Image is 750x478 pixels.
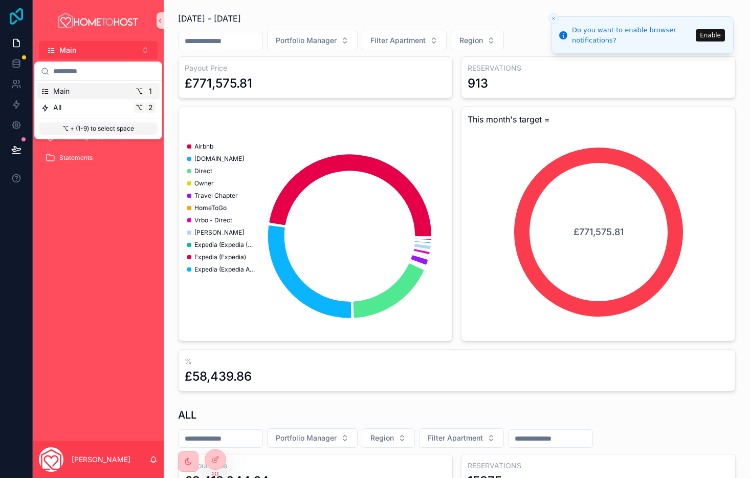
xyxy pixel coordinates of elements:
[39,41,158,59] button: Select Button
[135,103,143,112] span: ⌥
[185,63,446,73] h3: Payout Price
[573,225,624,239] span: £771,575.81
[451,31,504,50] button: Select Button
[459,35,483,46] span: Region
[194,142,213,151] span: Airbnb
[194,228,244,237] span: [PERSON_NAME]
[57,12,140,29] img: App logo
[194,179,214,188] span: Owner
[185,75,252,92] div: £771,575.81
[696,29,725,41] button: Enable
[146,87,155,95] span: 1
[468,63,729,73] h3: RESERVATIONS
[572,25,693,45] div: Do you want to enable browser notifications?
[178,408,196,422] h1: ALL
[194,265,256,274] span: Expedia (Expedia Affiliat
[194,204,227,212] span: HomeToGo
[72,454,130,465] p: [PERSON_NAME]
[185,138,446,335] div: chart
[194,216,232,224] span: Vrbo - Direct
[135,87,143,95] span: ⌥
[185,368,252,385] div: £58,439.86
[468,75,488,92] div: 913
[267,31,358,50] button: Select Button
[370,433,394,443] span: Region
[185,356,729,366] h3: %
[194,155,244,163] span: [DOMAIN_NAME]
[362,428,415,448] button: Select Button
[276,35,337,46] span: Portfolio Manager
[419,428,504,448] button: Select Button
[35,81,162,118] div: Suggestions
[194,253,246,261] span: Expedia (Expedia)
[276,433,337,443] span: Portfolio Manager
[194,167,212,175] span: Direct
[468,113,729,126] span: This month's target =
[185,461,446,471] h3: Payout Price
[33,59,164,180] div: scrollable content
[468,461,729,471] h3: RESERVATIONS
[59,45,76,55] span: Main
[362,31,447,50] button: Select Button
[59,154,93,162] span: Statements
[548,13,559,24] button: Close toast
[178,12,241,25] span: [DATE] - [DATE]
[267,428,358,448] button: Select Button
[194,192,238,200] span: Travel Chapter
[146,103,155,112] span: 2
[53,102,61,113] span: All
[194,241,256,249] span: Expedia (Expedia (Expedia
[39,149,158,167] a: Statements
[39,122,158,135] p: ⌥ + (1-9) to select space
[53,86,70,96] span: Main
[428,433,483,443] span: Filter Apartment
[370,35,426,46] span: Filter Apartment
